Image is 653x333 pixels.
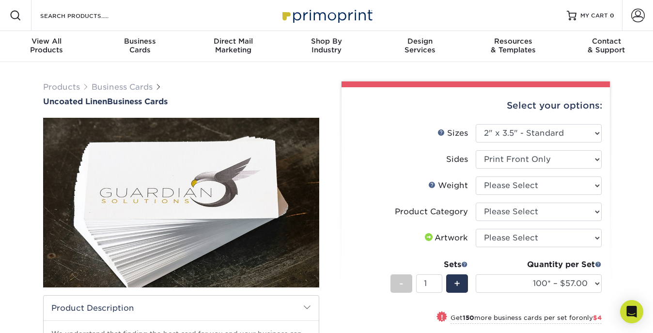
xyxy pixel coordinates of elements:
iframe: Google Customer Reviews [2,303,82,330]
div: Industry [280,37,373,54]
span: Contact [560,37,653,46]
a: Shop ByIndustry [280,31,373,62]
span: Resources [466,37,560,46]
div: Sizes [437,127,468,139]
h1: Business Cards [43,97,319,106]
div: Sides [446,154,468,165]
a: Uncoated LinenBusiness Cards [43,97,319,106]
a: Contact& Support [560,31,653,62]
a: Direct MailMarketing [187,31,280,62]
a: Resources& Templates [466,31,560,62]
strong: 150 [463,314,474,321]
div: Product Category [395,206,468,218]
span: Shop By [280,37,373,46]
span: Business [93,37,187,46]
span: Uncoated Linen [43,97,107,106]
span: + [454,276,460,291]
span: ! [441,312,443,322]
div: Open Intercom Messenger [620,300,643,323]
div: Weight [428,180,468,191]
a: Business Cards [92,82,153,92]
div: Cards [93,37,187,54]
span: only [579,314,602,321]
div: Services [373,37,466,54]
span: Design [373,37,466,46]
h2: Product Description [44,296,319,320]
span: MY CART [580,12,608,20]
span: Direct Mail [187,37,280,46]
small: Get more business cards per set for [451,314,602,324]
img: Primoprint [278,5,375,26]
div: Quantity per Set [476,259,602,270]
input: SEARCH PRODUCTS..... [39,10,134,21]
span: $4 [593,314,602,321]
div: & Templates [466,37,560,54]
a: DesignServices [373,31,466,62]
span: 0 [610,12,614,19]
div: Artwork [423,232,468,244]
span: - [399,276,404,291]
div: Marketing [187,37,280,54]
a: BusinessCards [93,31,187,62]
div: Sets [390,259,468,270]
a: Products [43,82,80,92]
div: Select your options: [349,87,602,124]
div: & Support [560,37,653,54]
